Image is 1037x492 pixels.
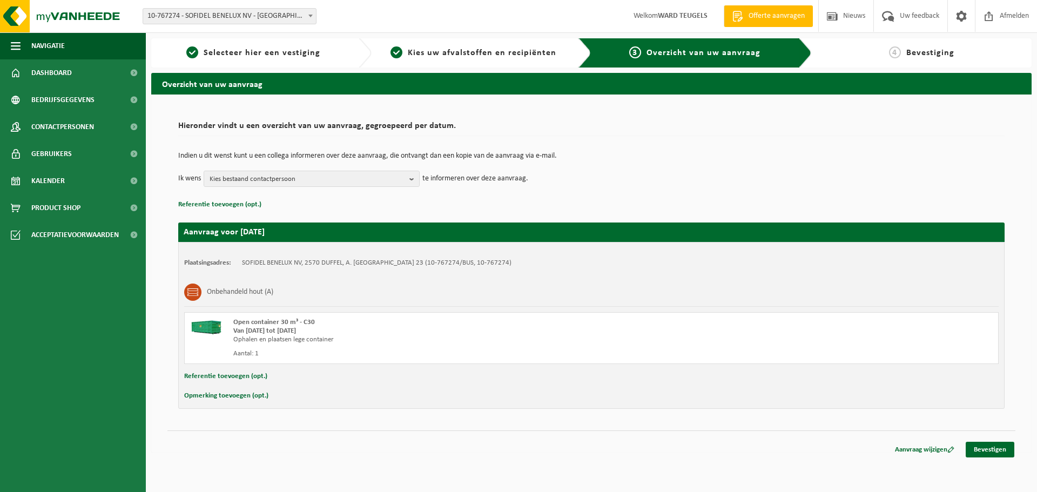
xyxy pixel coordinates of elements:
[31,167,65,194] span: Kalender
[178,198,261,212] button: Referentie toevoegen (opt.)
[207,284,273,301] h3: Onbehandeld hout (A)
[184,259,231,266] strong: Plaatsingsadres:
[178,152,1005,160] p: Indien u dit wenst kunt u een collega informeren over deze aanvraag, die ontvangt dan een kopie v...
[629,46,641,58] span: 3
[233,319,315,326] span: Open container 30 m³ - C30
[377,46,570,59] a: 2Kies uw afvalstoffen en recipiënten
[184,389,268,403] button: Opmerking toevoegen (opt.)
[143,9,316,24] span: 10-767274 - SOFIDEL BENELUX NV - DUFFEL
[233,349,635,358] div: Aantal: 1
[184,369,267,383] button: Referentie toevoegen (opt.)
[966,442,1014,457] a: Bevestigen
[422,171,528,187] p: te informeren over deze aanvraag.
[746,11,807,22] span: Offerte aanvragen
[204,49,320,57] span: Selecteer hier een vestiging
[31,113,94,140] span: Contactpersonen
[242,259,511,267] td: SOFIDEL BENELUX NV, 2570 DUFFEL, A. [GEOGRAPHIC_DATA] 23 (10-767274/BUS, 10-767274)
[178,122,1005,136] h2: Hieronder vindt u een overzicht van uw aanvraag, gegroepeerd per datum.
[906,49,954,57] span: Bevestiging
[390,46,402,58] span: 2
[190,318,223,334] img: HK-XC-30-GN-00.png
[647,49,760,57] span: Overzicht van uw aanvraag
[31,32,65,59] span: Navigatie
[31,140,72,167] span: Gebruikers
[233,327,296,334] strong: Van [DATE] tot [DATE]
[186,46,198,58] span: 1
[658,12,708,20] strong: WARD TEUGELS
[151,73,1032,94] h2: Overzicht van uw aanvraag
[724,5,813,27] a: Offerte aanvragen
[210,171,405,187] span: Kies bestaand contactpersoon
[408,49,556,57] span: Kies uw afvalstoffen en recipiënten
[887,442,962,457] a: Aanvraag wijzigen
[31,194,80,221] span: Product Shop
[31,221,119,248] span: Acceptatievoorwaarden
[157,46,350,59] a: 1Selecteer hier een vestiging
[31,86,95,113] span: Bedrijfsgegevens
[204,171,420,187] button: Kies bestaand contactpersoon
[178,171,201,187] p: Ik wens
[31,59,72,86] span: Dashboard
[143,8,317,24] span: 10-767274 - SOFIDEL BENELUX NV - DUFFEL
[889,46,901,58] span: 4
[233,335,635,344] div: Ophalen en plaatsen lege container
[184,228,265,237] strong: Aanvraag voor [DATE]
